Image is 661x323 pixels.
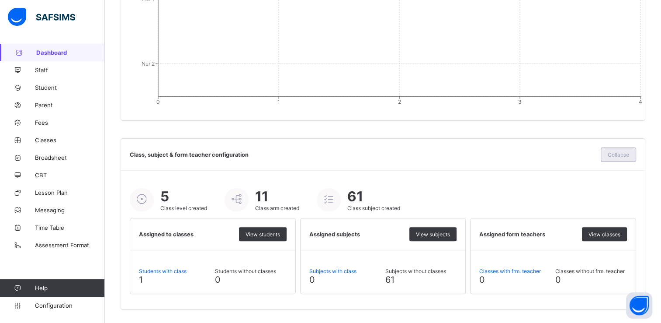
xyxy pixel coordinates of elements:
[8,8,75,26] img: safsims
[479,274,485,285] span: 0
[309,274,315,285] span: 0
[398,98,401,105] tspan: 2
[139,268,211,274] span: Students with class
[555,268,627,274] span: Classes without frm. teacher
[255,205,299,211] span: Class arm created
[35,284,104,291] span: Help
[639,98,642,105] tspan: 4
[35,84,105,91] span: Student
[215,274,221,285] span: 0
[160,205,207,211] span: Class level created
[277,98,280,105] tspan: 1
[255,188,299,205] span: 11
[35,154,105,161] span: Broadsheet
[215,268,287,274] span: Students without classes
[35,119,105,126] span: Fees
[156,98,160,105] tspan: 0
[347,205,400,211] span: Class subject created
[385,274,394,285] span: 61
[160,188,207,205] span: 5
[35,189,105,196] span: Lesson Plan
[518,98,522,105] tspan: 3
[139,231,235,238] span: Assigned to classes
[36,49,105,56] span: Dashboard
[608,151,629,158] span: Collapse
[246,231,280,238] span: View students
[35,67,105,74] span: Staff
[35,137,105,144] span: Classes
[347,188,400,205] span: 61
[479,268,551,274] span: Classes with frm. teacher
[35,102,105,109] span: Parent
[309,231,405,238] span: Assigned subjects
[35,224,105,231] span: Time Table
[35,302,104,309] span: Configuration
[35,172,105,179] span: CBT
[139,274,143,285] span: 1
[35,242,105,249] span: Assessment Format
[479,231,578,238] span: Assigned form teachers
[35,207,105,214] span: Messaging
[309,268,381,274] span: Subjects with class
[385,268,457,274] span: Subjects without classes
[142,60,155,67] tspan: Nur 2
[626,292,652,319] button: Open asap
[130,151,596,158] span: Class, subject & form teacher configuration
[588,231,620,238] span: View classes
[416,231,450,238] span: View subjects
[555,274,561,285] span: 0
